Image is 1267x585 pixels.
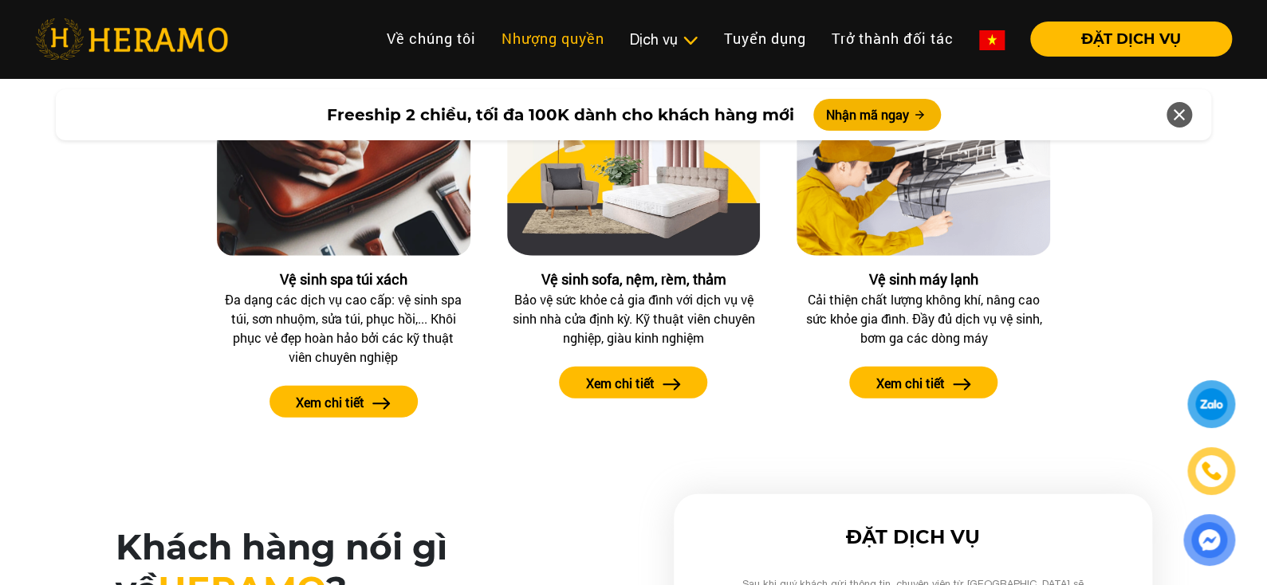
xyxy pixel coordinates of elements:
[797,367,1050,399] a: Xem chi tiết arrow
[1017,32,1232,46] a: ĐẶT DỊCH VỤ
[801,290,1046,347] div: Cải thiện chất lượng không khí, nâng cao sức khỏe gia đình. Đầy đủ dịch vụ vệ sinh, bơm ga các dò...
[217,386,470,418] a: Xem chi tiết arrow
[217,112,470,256] img: Vệ sinh spa túi xách
[270,386,418,418] button: Xem chi tiết
[734,526,1092,549] h3: ĐẶT DỊCH VỤ
[372,398,391,410] img: arrow
[797,112,1050,256] img: Vệ sinh máy lạnh
[849,367,997,399] button: Xem chi tiết
[204,100,483,446] a: Vệ sinh spa túi xáchVệ sinh spa túi xáchĐa dạng các dịch vụ cao cấp: vệ sinh spa túi, sơn nhuộm, ...
[494,100,773,427] a: Vệ sinh sofa, nệm, rèm, thảmVệ sinh sofa, nệm, rèm, thảmBảo vệ sức khỏe cả gia đình với dịch vụ v...
[682,33,698,49] img: subToggleIcon
[1190,450,1233,493] a: phone-icon
[327,103,794,127] span: Freeship 2 chiều, tối đa 100K dành cho khách hàng mới
[1199,460,1222,483] img: phone-icon
[819,22,966,56] a: Trở thành đối tác
[711,22,819,56] a: Tuyển dụng
[876,374,945,393] label: Xem chi tiết
[559,367,707,399] button: Xem chi tiết
[953,379,971,391] img: arrow
[813,99,941,131] button: Nhận mã ngay
[979,30,1005,50] img: vn-flag.png
[586,374,655,393] label: Xem chi tiết
[784,100,1063,427] a: Vệ sinh máy lạnhVệ sinh máy lạnhCải thiện chất lượng không khí, nâng cao sức khỏe gia đình. Đầy đ...
[511,290,757,347] div: Bảo vệ sức khỏe cả gia đình với dịch vụ vệ sinh nhà cửa định kỳ. Kỹ thuật viên chuyên nghiệp, già...
[507,367,761,399] a: Xem chi tiết arrow
[221,290,466,367] div: Đa dạng các dịch vụ cao cấp: vệ sinh spa túi, sơn nhuộm, sửa túi, phục hồi,... Khôi phục vẻ đẹp h...
[630,29,698,50] div: Dịch vụ
[1030,22,1232,57] button: ĐẶT DỊCH VỤ
[507,269,761,290] div: Vệ sinh sofa, nệm, rèm, thảm
[489,22,617,56] a: Nhượng quyền
[35,18,228,60] img: heramo-logo.png
[663,379,681,391] img: arrow
[217,269,470,290] div: Vệ sinh spa túi xách
[296,393,364,412] label: Xem chi tiết
[507,112,761,256] img: Vệ sinh sofa, nệm, rèm, thảm
[797,269,1050,290] div: Vệ sinh máy lạnh
[374,22,489,56] a: Về chúng tôi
